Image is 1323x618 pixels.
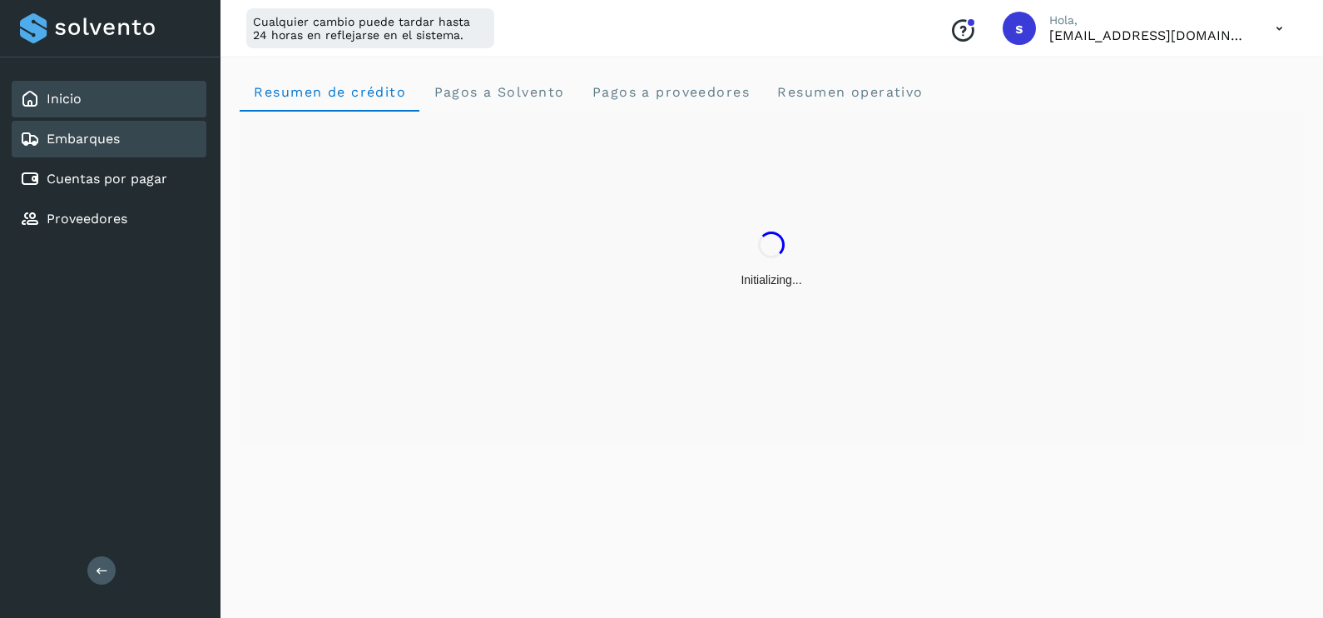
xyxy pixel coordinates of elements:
div: Inicio [12,81,206,117]
a: Proveedores [47,211,127,227]
div: Cuentas por pagar [12,161,206,197]
p: Hola, [1049,13,1249,27]
span: Pagos a proveedores [591,84,750,100]
span: Pagos a Solvento [433,84,564,100]
span: Resumen operativo [776,84,924,100]
a: Cuentas por pagar [47,171,167,187]
p: smedina@niagarawater.com [1049,27,1249,43]
a: Inicio [47,91,82,107]
div: Embarques [12,121,206,157]
a: Embarques [47,131,120,147]
span: Resumen de crédito [253,84,406,100]
div: Cualquier cambio puede tardar hasta 24 horas en reflejarse en el sistema. [246,8,494,48]
div: Proveedores [12,201,206,237]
